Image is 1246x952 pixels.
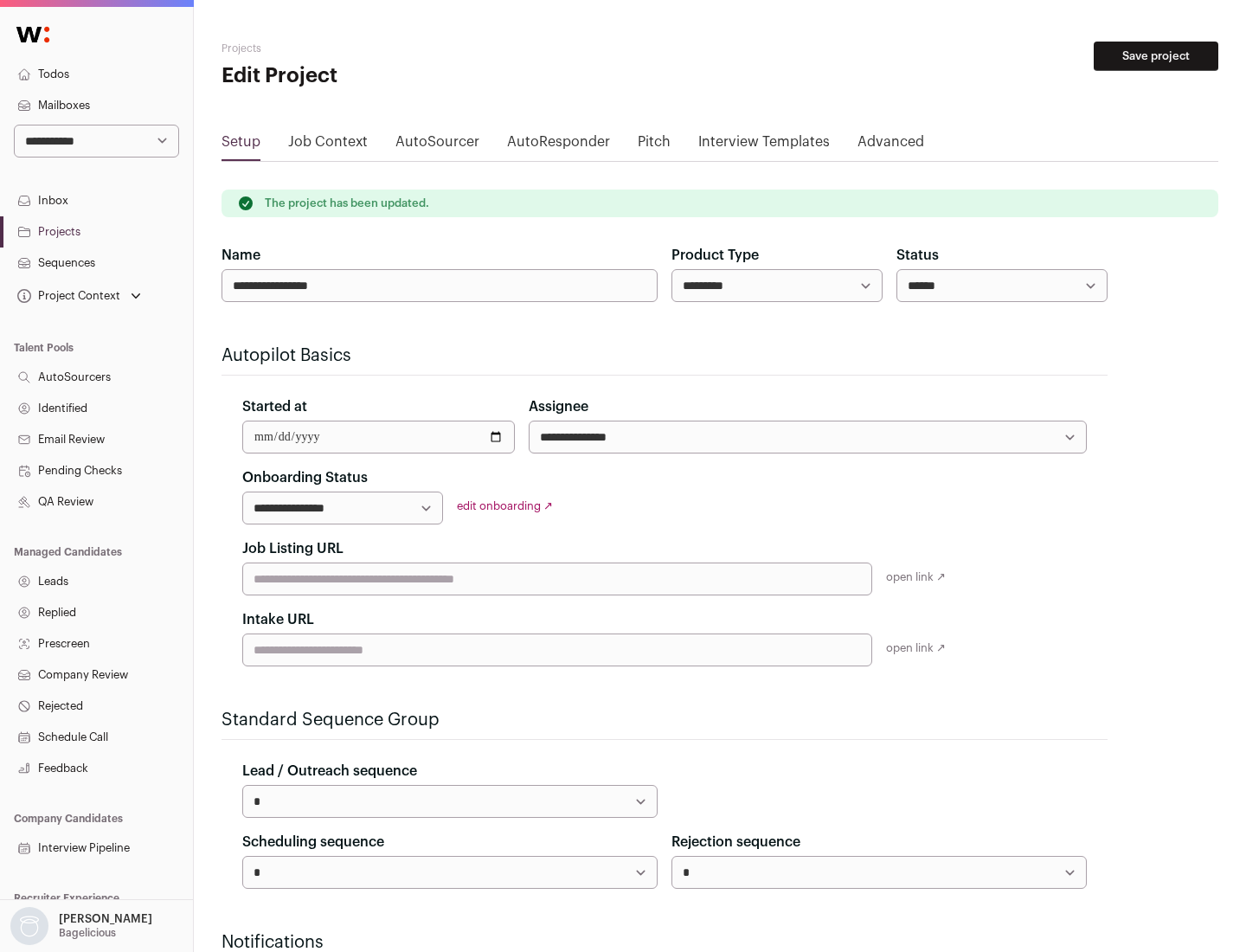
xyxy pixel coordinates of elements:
button: Open dropdown [7,907,156,945]
h2: Standard Sequence Group [222,708,1108,732]
a: Pitch [638,132,671,159]
label: Rejection sequence [671,832,800,852]
a: AutoResponder [507,132,610,159]
button: Save project [1094,42,1218,71]
label: Product Type [671,245,759,266]
label: Onboarding Status [242,467,368,488]
p: Bagelicious [59,926,116,940]
h2: Autopilot Basics [222,344,1108,368]
label: Intake URL [242,609,314,630]
div: Project Context [14,289,120,303]
a: Setup [222,132,260,159]
a: edit onboarding ↗ [457,500,553,511]
h2: Projects [222,42,554,55]
label: Lead / Outreach sequence [242,761,417,782]
a: AutoSourcer [395,132,479,159]
a: Interview Templates [698,132,830,159]
label: Name [222,245,260,266]
p: [PERSON_NAME] [59,912,152,926]
img: nopic.png [10,907,48,945]
label: Assignee [529,396,588,417]
label: Started at [242,396,307,417]
label: Job Listing URL [242,538,344,559]
label: Status [896,245,939,266]
img: Wellfound [7,17,59,52]
a: Job Context [288,132,368,159]
p: The project has been updated. [265,196,429,210]
label: Scheduling sequence [242,832,384,852]
button: Open dropdown [14,284,145,308]
h1: Edit Project [222,62,554,90]
a: Advanced [857,132,924,159]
